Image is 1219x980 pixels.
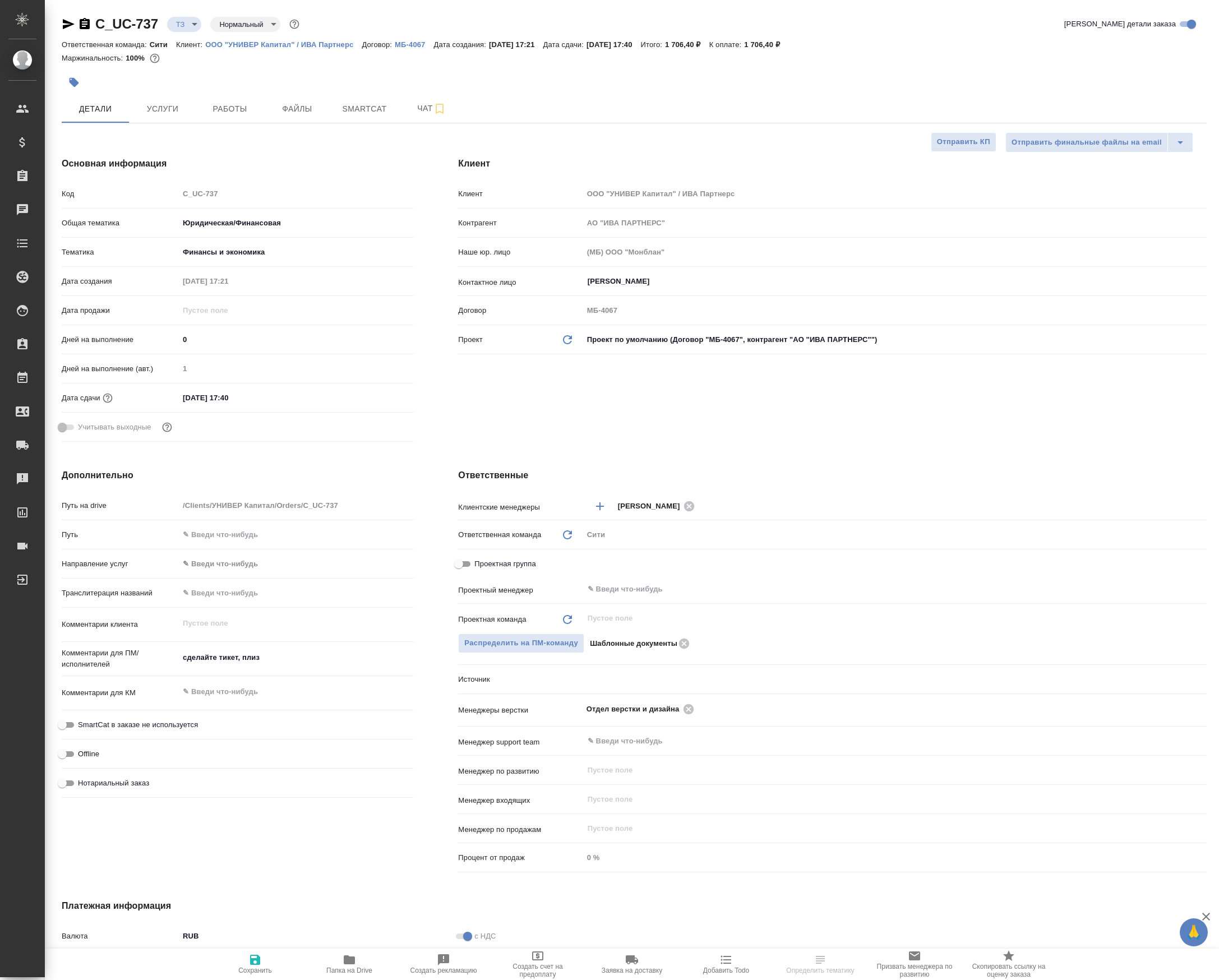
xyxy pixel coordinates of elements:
[458,188,583,200] p: Клиент
[176,40,205,49] p: Клиент:
[587,704,686,715] span: Отдел верстки и дизайна
[587,702,698,716] div: Отдел верстки и дизайна
[931,132,996,152] button: Отправить КП
[147,51,162,66] button: 0.00 RUB;
[867,949,962,980] button: Призвать менеджера по развитию
[302,949,396,980] button: Папка на Drive
[703,967,749,974] span: Добавить Todo
[62,334,179,345] p: Дней на выполнение
[1200,505,1203,507] button: Open
[396,949,491,980] button: Создать рекламацию
[587,793,1180,806] input: Пустое поле
[587,40,641,49] p: [DATE] 17:40
[583,525,1207,544] div: Сити
[587,583,1166,596] input: ✎ Введи что-нибудь
[270,102,324,116] span: Файлы
[150,40,176,49] p: Сити
[458,824,583,835] p: Менеджер по продажам
[602,967,662,974] span: Заявка на доставку
[62,588,179,599] p: Транслитерация названий
[62,500,179,511] p: Путь на drive
[458,766,583,777] p: Менеджер по развитию
[179,497,413,514] input: Пустое поле
[1005,132,1168,152] button: Отправить финальные файлы на email
[458,218,583,229] p: Контрагент
[78,748,99,760] span: Offline
[641,40,665,49] p: Итого:
[962,949,1056,980] button: Скопировать ссылку на оценку заказа
[62,687,179,699] p: Комментарии для КМ
[395,39,433,49] a: МБ-4067
[62,157,413,170] h4: Основная информация
[62,529,179,540] p: Путь
[1200,280,1203,283] button: Open
[78,422,151,433] span: Учитывать выходные
[167,17,202,32] div: ТЗ
[62,17,75,31] button: Скопировать ссылку для ЯМессенджера
[665,40,709,49] p: 1 706,40 ₽
[62,70,86,95] button: Добавить тэг
[458,247,583,258] p: Наше юр. лицо
[458,795,583,806] p: Менеджер входящих
[583,849,1207,866] input: Пустое поле
[179,554,413,574] div: ✎ Введи что-нибудь
[583,302,1207,318] input: Пустое поле
[62,276,179,287] p: Дата создания
[585,949,679,980] button: Заявка на доставку
[405,101,459,115] span: Чат
[458,585,583,596] p: Проектный менеджер
[497,963,578,978] span: Создать счет на предоплату
[458,305,583,316] p: Договор
[491,949,585,980] button: Создать счет на предоплату
[773,949,867,980] button: Определить тематику
[179,390,277,406] input: ✎ Введи что-нибудь
[410,967,477,974] span: Создать рекламацию
[1184,921,1203,944] span: 🙏
[874,963,955,978] span: Призвать менеджера по развитию
[744,40,788,49] p: 1 706,40 ₽
[179,243,413,262] div: Финансы и экономика
[208,949,302,980] button: Сохранить
[126,54,147,62] p: 100%
[458,529,541,540] p: Ответственная команда
[458,334,483,345] p: Проект
[1200,740,1203,742] button: Open
[709,40,745,49] p: К оплате:
[62,247,179,258] p: Тематика
[179,302,277,318] input: Пустое поле
[583,670,1207,689] div: ​
[100,391,115,405] button: Если добавить услуги и заполнить их объемом, то дата рассчитается автоматически
[474,558,535,570] span: Проектная группа
[587,493,613,520] button: Добавить менеджера
[1012,136,1162,149] span: Отправить финальные файлы на email
[458,277,583,288] p: Контактное лицо
[786,967,854,974] span: Определить тематику
[287,17,302,31] button: Доп статусы указывают на важность/срочность заказа
[78,778,149,789] span: Нотариальный заказ
[618,501,687,512] span: [PERSON_NAME]
[179,186,413,202] input: Пустое поле
[179,331,413,348] input: ✎ Введи что-нибудь
[62,392,100,404] p: Дата сдачи
[458,502,583,513] p: Клиентские менеджеры
[210,17,280,32] div: ТЗ
[458,634,584,653] button: Распределить на ПМ-команду
[395,40,433,49] p: МБ-4067
[238,967,272,974] span: Сохранить
[583,215,1207,231] input: Пустое поле
[62,931,179,942] p: Валюта
[587,612,1180,625] input: Пустое поле
[458,674,583,685] p: Источник
[474,931,496,942] span: с НДС
[543,40,587,49] p: Дата сдачи:
[216,20,266,29] button: Нормальный
[179,214,413,233] div: Юридическая/Финансовая
[68,102,122,116] span: Детали
[583,186,1207,202] input: Пустое поле
[62,188,179,200] p: Код
[583,330,1207,349] div: Проект по умолчанию (Договор "МБ-4067", контрагент "АО "ИВА ПАРТНЕРС"")
[62,40,150,49] p: Ответственная команда:
[458,614,526,625] p: Проектная команда
[326,967,372,974] span: Папка на Drive
[587,764,1180,777] input: Пустое поле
